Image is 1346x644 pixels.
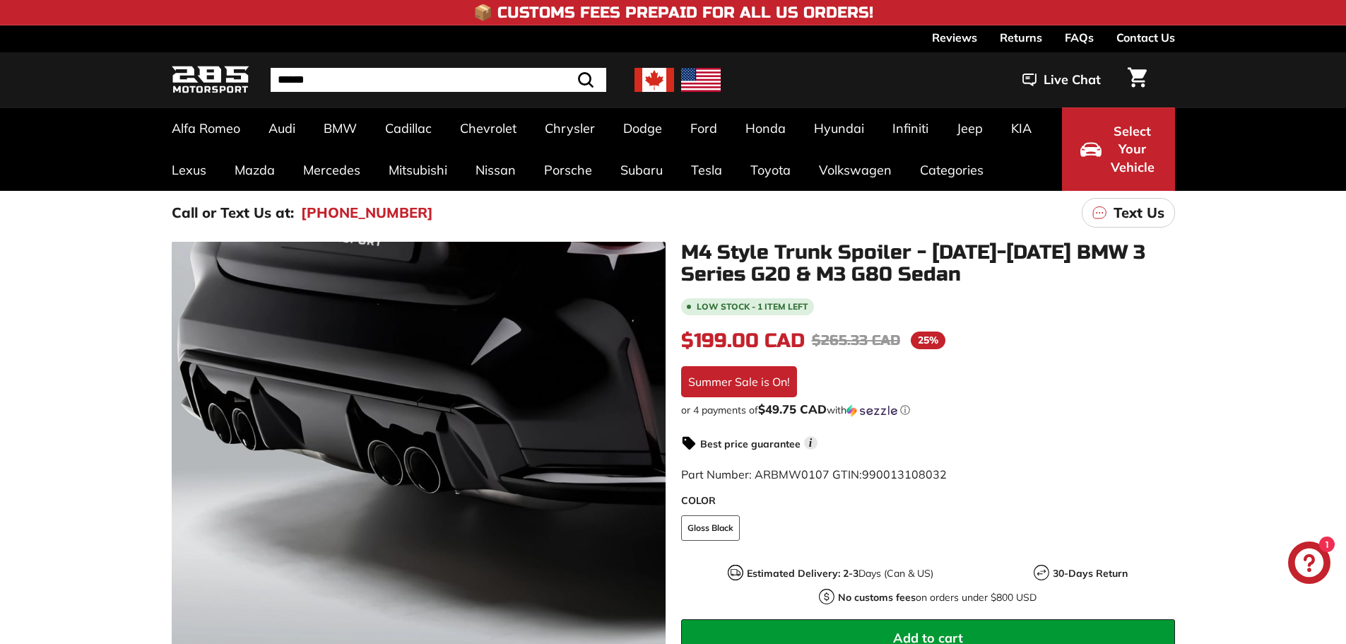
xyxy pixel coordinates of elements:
a: [PHONE_NUMBER] [301,202,433,223]
span: $265.33 CAD [812,332,900,349]
a: Returns [1000,25,1042,49]
a: Lexus [158,149,220,191]
input: Search [271,68,606,92]
a: Text Us [1082,198,1175,228]
span: $49.75 CAD [758,402,827,416]
span: 990013108032 [862,467,947,481]
a: Nissan [461,149,530,191]
a: Mitsubishi [374,149,461,191]
a: Porsche [530,149,606,191]
a: Alfa Romeo [158,107,254,149]
span: Live Chat [1044,71,1101,89]
a: Infiniti [878,107,943,149]
p: Days (Can & US) [747,566,933,581]
a: Dodge [609,107,676,149]
a: Audi [254,107,309,149]
strong: Estimated Delivery: 2-3 [747,567,858,580]
strong: 30-Days Return [1053,567,1128,580]
span: Part Number: ARBMW0107 GTIN: [681,467,947,481]
a: Mercedes [289,149,374,191]
a: Chrysler [531,107,609,149]
img: Logo_285_Motorsport_areodynamics_components [172,64,249,97]
a: Subaru [606,149,677,191]
a: Categories [906,149,998,191]
div: Summer Sale is On! [681,366,797,397]
span: i [804,436,817,450]
a: Cadillac [371,107,446,149]
p: on orders under $800 USD [838,590,1037,605]
inbox-online-store-chat: Shopify online store chat [1284,541,1335,587]
label: COLOR [681,493,1175,508]
h4: 📦 Customs Fees Prepaid for All US Orders! [473,4,873,21]
a: Chevrolet [446,107,531,149]
img: Sezzle [846,404,897,417]
a: FAQs [1065,25,1094,49]
a: Jeep [943,107,997,149]
p: Call or Text Us at: [172,202,294,223]
a: KIA [997,107,1046,149]
a: Toyota [736,149,805,191]
div: or 4 payments of with [681,403,1175,417]
span: Select Your Vehicle [1109,122,1157,177]
p: Text Us [1114,202,1164,223]
a: Ford [676,107,731,149]
strong: No customs fees [838,591,916,604]
a: Reviews [932,25,977,49]
span: 25% [911,332,945,349]
a: Cart [1119,56,1155,104]
button: Live Chat [1004,62,1119,98]
a: Tesla [677,149,736,191]
strong: Best price guarantee [700,438,801,450]
a: BMW [309,107,371,149]
span: $199.00 CAD [681,329,805,353]
a: Mazda [220,149,289,191]
a: Hyundai [800,107,878,149]
a: Contact Us [1116,25,1175,49]
h1: M4 Style Trunk Spoiler - [DATE]-[DATE] BMW 3 Series G20 & M3 G80 Sedan [681,242,1175,286]
a: Volkswagen [805,149,906,191]
div: or 4 payments of$49.75 CADwithSezzle Click to learn more about Sezzle [681,403,1175,417]
a: Honda [731,107,800,149]
button: Select Your Vehicle [1062,107,1175,191]
span: Low stock - 1 item left [697,303,808,311]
